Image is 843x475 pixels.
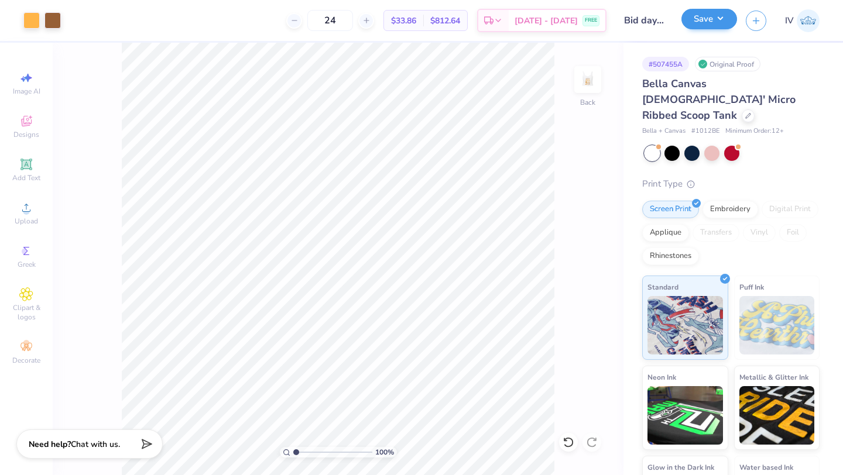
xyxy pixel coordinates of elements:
[739,461,793,473] span: Water based Ink
[647,296,723,354] img: Standard
[739,281,764,293] span: Puff Ink
[15,216,38,226] span: Upload
[642,57,689,71] div: # 507455A
[642,77,796,122] span: Bella Canvas [DEMOGRAPHIC_DATA]' Micro Ribbed Scoop Tank
[739,386,815,445] img: Metallic & Glitter Ink
[702,201,758,218] div: Embroidery
[515,15,578,27] span: [DATE] - [DATE]
[585,16,597,25] span: FREE
[12,356,40,365] span: Decorate
[430,15,460,27] span: $812.64
[693,224,739,242] div: Transfers
[6,303,47,322] span: Clipart & logos
[29,439,71,450] strong: Need help?
[647,461,714,473] span: Glow in the Dark Ink
[307,10,353,31] input: – –
[13,130,39,139] span: Designs
[691,126,719,136] span: # 1012BE
[785,14,794,27] span: IV
[642,126,686,136] span: Bella + Canvas
[642,247,699,265] div: Rhinestones
[18,260,36,269] span: Greek
[785,9,820,32] a: IV
[576,68,599,91] img: Back
[647,386,723,445] img: Neon Ink
[695,57,760,71] div: Original Proof
[642,201,699,218] div: Screen Print
[13,87,40,96] span: Image AI
[681,9,737,29] button: Save
[739,296,815,354] img: Puff Ink
[647,371,676,383] span: Neon Ink
[762,201,818,218] div: Digital Print
[642,177,820,191] div: Print Type
[743,224,776,242] div: Vinyl
[642,224,689,242] div: Applique
[779,224,807,242] div: Foil
[12,173,40,183] span: Add Text
[739,371,808,383] span: Metallic & Glitter Ink
[391,15,416,27] span: $33.86
[797,9,820,32] img: Isha Veturkar
[615,9,673,32] input: Untitled Design
[725,126,784,136] span: Minimum Order: 12 +
[580,97,595,108] div: Back
[375,447,394,457] span: 100 %
[647,281,678,293] span: Standard
[71,439,120,450] span: Chat with us.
